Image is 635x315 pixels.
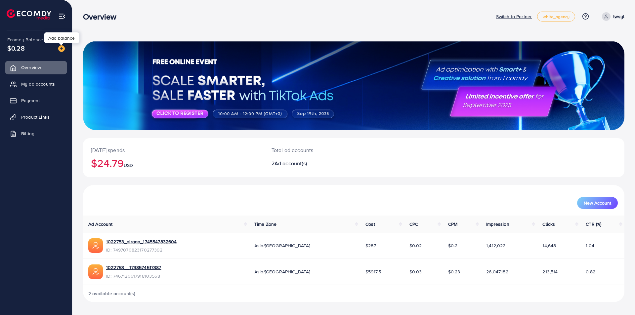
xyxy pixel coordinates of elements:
span: $287 [365,242,376,249]
span: 14,648 [542,242,556,249]
span: Overview [21,64,41,71]
img: menu [58,13,66,20]
span: white_agency [543,15,570,19]
a: Billing [5,127,67,140]
span: CTR (%) [586,221,601,227]
span: $5917.5 [365,268,381,275]
span: Product Links [21,114,50,120]
span: Asia/[GEOGRAPHIC_DATA] [254,242,310,249]
div: Add balance [44,32,79,43]
span: Billing [21,130,34,137]
span: $0.28 [7,43,25,53]
h2: 2 [272,160,391,167]
iframe: Chat [607,285,630,310]
a: My ad accounts [5,77,67,91]
span: My ad accounts [21,81,55,87]
span: $0.02 [409,242,422,249]
button: New Account [577,197,618,209]
span: ID: 7467120617918103568 [106,273,161,279]
img: ic-ads-acc.e4c84228.svg [88,238,103,253]
span: USD [124,162,133,169]
span: 26,047,182 [486,268,508,275]
span: Ecomdy Balance [7,36,43,43]
p: Switch to Partner [496,13,532,20]
p: [DATE] spends [91,146,256,154]
span: Ad account(s) [275,160,307,167]
span: 2 available account(s) [88,290,136,297]
span: $0.2 [448,242,458,249]
span: Payment [21,97,40,104]
img: image [58,45,65,52]
span: Time Zone [254,221,276,227]
span: ID: 7497070823170277392 [106,247,177,253]
a: 1022753_oiraqo_1745547832604 [106,238,177,245]
span: CPC [409,221,418,227]
img: logo [7,9,51,20]
h2: $24.79 [91,157,256,169]
span: Ad Account [88,221,113,227]
a: 1022753__1738574517387 [106,264,161,271]
span: New Account [584,201,611,205]
a: Overview [5,61,67,74]
a: Payment [5,94,67,107]
span: 1,412,022 [486,242,505,249]
p: twsyl [613,13,624,20]
span: Asia/[GEOGRAPHIC_DATA] [254,268,310,275]
span: 0.82 [586,268,595,275]
span: CPM [448,221,457,227]
a: twsyl [599,12,624,21]
img: ic-ads-acc.e4c84228.svg [88,264,103,279]
span: $0.03 [409,268,422,275]
span: 1.04 [586,242,594,249]
span: Impression [486,221,509,227]
span: 213,514 [542,268,558,275]
span: Clicks [542,221,555,227]
h3: Overview [83,12,122,21]
span: $0.23 [448,268,460,275]
a: Product Links [5,110,67,124]
span: Cost [365,221,375,227]
p: Total ad accounts [272,146,391,154]
a: white_agency [537,12,575,21]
